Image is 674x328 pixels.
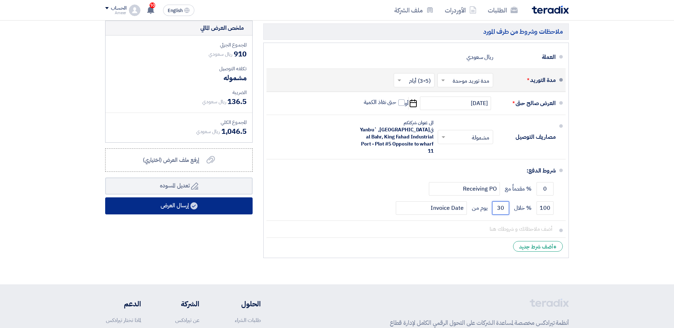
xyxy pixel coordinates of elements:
[405,100,409,107] span: أو
[106,316,141,324] a: لماذا تختار تيرادكس
[221,126,247,137] span: 1,046.5
[499,72,556,89] div: مدة التوريد
[200,24,244,32] div: ملخص العرض المالي
[272,222,556,236] input: أضف ملاحظاتك و شروطك هنا
[514,204,532,212] span: % خلال
[221,299,261,309] li: الحلول
[129,5,140,16] img: profile_test.png
[196,128,220,135] span: ريال سعودي
[355,119,433,155] div: الى عنوان شركتكم في
[105,177,253,195] button: تعديل المسوده
[553,243,557,251] span: +
[513,241,563,252] div: أضف شرط جديد
[505,185,532,192] span: % مقدماً مع
[163,5,194,16] button: English
[482,2,523,18] a: الطلبات
[162,299,199,309] li: الشركة
[536,201,554,215] input: payment-term-2
[364,99,405,106] label: حتى نفاذ الكمية
[396,201,467,215] input: payment-term-2
[360,126,433,155] span: [GEOGRAPHIC_DATA], Yanbu` al Bahr, King Fahad Industrial Port - Plot #5 Opposite to wharf 11
[105,11,126,15] div: Ameer
[223,72,247,83] span: مشموله
[499,129,556,146] div: مصاريف التوصيل
[111,119,247,126] div: المجموع الكلي
[278,162,556,179] div: شروط الدفع:
[209,50,232,58] span: ريال سعودي
[499,95,556,112] div: العرض صالح حتى
[263,23,569,39] h5: ملاحظات وشروط من طرف المورد
[150,2,155,8] span: 10
[175,316,199,324] a: عن تيرادكس
[105,197,253,214] button: إرسال العرض
[492,201,509,215] input: payment-term-2
[105,299,141,309] li: الدعم
[467,50,493,64] div: ريال سعودي
[168,8,183,13] span: English
[234,49,247,59] span: 910
[429,182,500,196] input: payment-term-2
[111,89,247,96] div: الضريبة
[499,49,556,66] div: العملة
[111,5,126,11] div: الحساب
[227,96,247,107] span: 136.5
[389,2,439,18] a: ملف الشركة
[472,204,487,212] span: يوم من
[532,6,569,14] img: Teradix logo
[439,2,482,18] a: الأوردرات
[143,156,199,164] span: إرفع ملف العرض (اختياري)
[111,65,247,72] div: تكلفه التوصيل
[202,98,226,105] span: ريال سعودي
[111,41,247,49] div: المجموع الجزئي
[420,97,491,110] input: سنة-شهر-يوم
[235,316,261,324] a: طلبات الشراء
[536,182,554,196] input: payment-term-1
